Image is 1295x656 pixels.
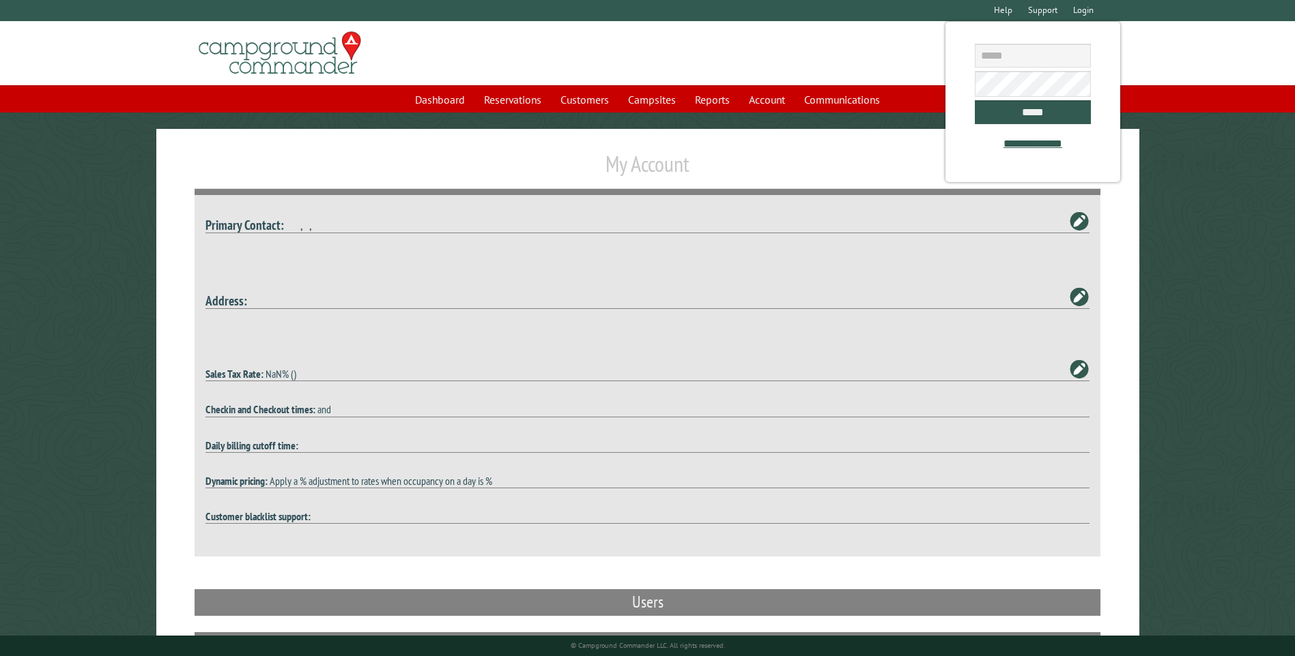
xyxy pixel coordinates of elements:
a: Account [741,87,793,113]
a: Reports [687,87,738,113]
span: and [317,402,331,416]
h1: My Account [195,151,1100,188]
h2: Users [195,589,1100,615]
a: Reservations [476,87,550,113]
strong: Primary Contact: [205,216,284,233]
span: Apply a % adjustment to rates when occupancy on a day is % [270,474,492,488]
h4: , , [205,217,1089,233]
a: Customers [552,87,617,113]
a: Campsites [620,87,684,113]
strong: Dynamic pricing: [205,474,268,488]
strong: Checkin and Checkout times: [205,402,315,416]
strong: Sales Tax Rate: [205,367,264,381]
strong: Customer blacklist support: [205,509,311,523]
a: Communications [796,87,888,113]
img: Campground Commander [195,27,365,80]
span: NaN% () [266,367,296,381]
strong: Daily billing cutoff time: [205,438,298,452]
strong: Address: [205,292,247,309]
small: © Campground Commander LLC. All rights reserved. [571,641,725,650]
a: Dashboard [407,87,473,113]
